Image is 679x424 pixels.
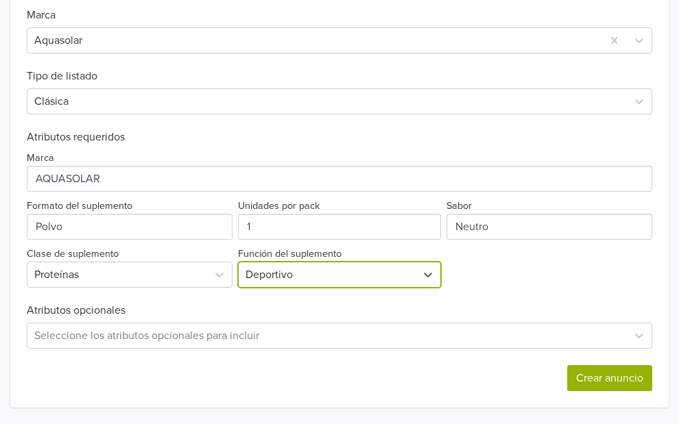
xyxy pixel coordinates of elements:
[27,304,652,317] h6: Atributos opcionales
[446,199,472,214] label: Sabor
[238,199,320,214] label: Unidades por pack
[27,151,54,166] label: Marca
[238,247,342,262] label: Función del suplemento
[27,131,652,144] h6: Atributos requeridos
[27,199,132,214] label: Formato del suplemento
[27,247,119,262] label: Clase de suplemento
[567,365,652,391] button: Crear anuncio
[27,53,652,83] h6: Tipo de listado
